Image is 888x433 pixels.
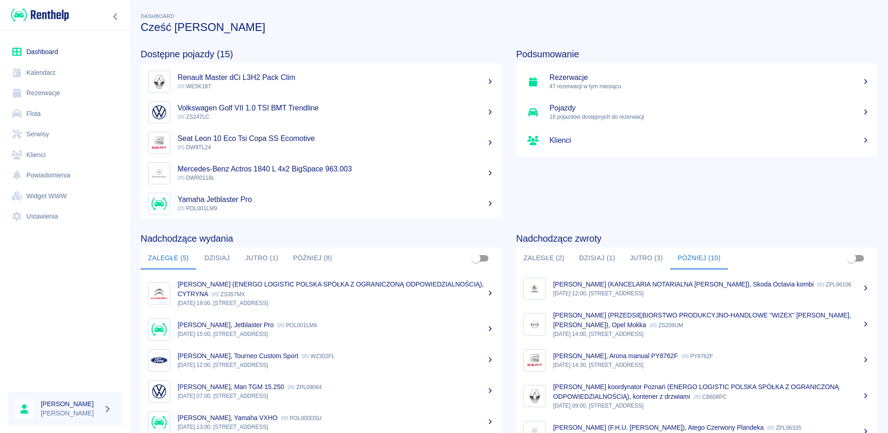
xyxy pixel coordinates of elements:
[178,195,494,204] h5: Yamaha Jetblaster Pro
[553,289,869,298] p: [DATE] 12:00, [STREET_ADDRESS]
[238,247,285,269] button: Jutro (1)
[467,250,485,267] span: Pokaż przypisane tylko do mnie
[553,361,869,369] p: [DATE] 14:30, [STREET_ADDRESS]
[141,189,501,219] a: ImageYamaha Jetblaster Pro POL001LM9
[150,73,168,91] img: Image
[178,392,494,400] p: [DATE] 07:00, [STREET_ADDRESS]
[623,247,670,269] button: Jutro (3)
[553,281,814,288] p: [PERSON_NAME] (KANCELARIA NOTARIALNA [PERSON_NAME]), Skoda Octavia kombi
[141,233,501,244] h4: Nadchodzące wydania
[178,352,298,360] p: [PERSON_NAME], Tourneo Custom Sport
[178,205,217,212] span: POL001LM9
[7,206,123,227] a: Ustawienia
[7,145,123,165] a: Klienci
[549,104,869,113] h5: Pojazdy
[516,376,877,416] a: Image[PERSON_NAME] koordynator Poznań (ENERGO LOGISTIC POLSKA SPÓŁKA Z OGRANICZONĄ ODPOWIEDZIALNO...
[288,384,321,390] p: ZPL09084
[553,311,851,329] p: [PERSON_NAME] (PRZEDSIĘBIORSTWO PRODUKCYJNO-HANDLOWE "WIZEX" [PERSON_NAME], [PERSON_NAME]), Opel ...
[178,414,277,421] p: [PERSON_NAME], Yamaha VXHO
[141,13,174,19] span: Dashboard
[178,361,494,369] p: [DATE] 12:00, [STREET_ADDRESS]
[516,273,877,304] a: Image[PERSON_NAME] (KANCELARIA NOTARIALNA [PERSON_NAME]), Skoda Octavia kombi ZPL96106[DATE] 12:0...
[141,49,501,60] h4: Dostępne pojazdy (15)
[549,82,869,91] p: 47 rezerwacji w tym miesiącu
[767,425,801,431] p: ZPL96335
[7,83,123,104] a: Rezerwacje
[7,165,123,186] a: Powiadomienia
[150,104,168,121] img: Image
[286,247,340,269] button: Później (8)
[549,73,869,82] h5: Rezerwacje
[178,73,494,82] h5: Renault Master dCi L3H2 Pack Clim
[178,330,494,338] p: [DATE] 15:00, [STREET_ADDRESS]
[178,423,494,431] p: [DATE] 13:00, [STREET_ADDRESS]
[553,402,869,410] p: [DATE] 09:00, [STREET_ADDRESS]
[178,175,215,181] span: DWR0118L
[150,134,168,152] img: Image
[549,113,869,121] p: 16 pojazdów dostępnych do rezerwacji
[178,144,211,151] span: DW9TL24
[178,281,484,298] p: [PERSON_NAME] (ENERGO LOGISTIC POLSKA SPÓŁKA Z OGRANICZONĄ ODPOWIEDZIALNOŚCIĄ), CYTRYNA
[41,399,100,409] h6: [PERSON_NAME]
[7,42,123,62] a: Dashboard
[150,165,168,182] img: Image
[516,49,877,60] h4: Podsumowanie
[526,316,543,333] img: Image
[141,247,196,269] button: Zaległe (5)
[150,352,168,369] img: Image
[178,321,274,329] p: [PERSON_NAME], Jetblaster Pro
[526,387,543,405] img: Image
[178,165,494,174] h5: Mercedes-Benz Actros 1840 L 4x2 BigSpace 963.003
[150,195,168,213] img: Image
[572,247,623,269] button: Dzisiaj (1)
[141,97,501,128] a: ImageVolkswagen Golf VII 1.0 TSI BMT Trendline ZS247LC
[7,104,123,124] a: Flota
[526,352,543,369] img: Image
[516,128,877,153] a: Klienci
[141,314,501,345] a: Image[PERSON_NAME], Jetblaster Pro POL001LM9[DATE] 15:00, [STREET_ADDRESS]
[150,285,168,302] img: Image
[178,104,494,113] h5: Volkswagen Golf VII 1.0 TSI BMT Trendline
[302,353,335,360] p: WZ302FL
[7,7,69,23] a: Renthelp logo
[7,62,123,83] a: Kalendarz
[277,322,317,329] p: POL001LM9
[553,424,764,431] p: [PERSON_NAME] (F.H.U. [PERSON_NAME]), Atego Czerwony Plandeka
[141,67,501,97] a: ImageRenault Master dCi L3H2 Pack Clim WE5K187
[178,383,284,390] p: [PERSON_NAME], Man TGM 15.250
[281,415,321,421] p: POL000DSU
[694,394,727,400] p: CB608PC
[553,352,678,360] p: [PERSON_NAME], Arona manual PY8762F
[178,114,210,120] span: ZS247LC
[670,247,728,269] button: Później (10)
[150,383,168,400] img: Image
[178,83,211,90] span: WE5K187
[516,304,877,345] a: Image[PERSON_NAME] (PRZEDSIĘBIORSTWO PRODUKCYJNO-HANDLOWE "WIZEX" [PERSON_NAME], [PERSON_NAME]), ...
[549,136,869,145] h5: Klienci
[516,247,572,269] button: Zaległe (2)
[178,299,494,307] p: [DATE] 19:00, [STREET_ADDRESS]
[41,409,100,418] p: [PERSON_NAME]
[212,291,245,298] p: ZS357MX
[553,330,869,338] p: [DATE] 14:00, [STREET_ADDRESS]
[196,247,238,269] button: Dzisiaj
[141,376,501,407] a: Image[PERSON_NAME], Man TGM 15.250 ZPL09084[DATE] 07:00, [STREET_ADDRESS]
[141,21,877,34] h3: Cześć [PERSON_NAME]
[141,345,501,376] a: Image[PERSON_NAME], Tourneo Custom Sport WZ302FL[DATE] 12:00, [STREET_ADDRESS]
[516,345,877,376] a: Image[PERSON_NAME], Arona manual PY8762F PY8762F[DATE] 14:30, [STREET_ADDRESS]
[7,186,123,207] a: Widget WWW
[150,414,168,431] img: Image
[682,353,713,360] p: PY8762F
[516,233,877,244] h4: Nadchodzące zwroty
[553,383,839,400] p: [PERSON_NAME] koordynator Poznań (ENERGO LOGISTIC POLSKA SPÓŁKA Z OGRANICZONĄ ODPOWIEDZIALNOŚCIĄ)...
[150,321,168,338] img: Image
[516,97,877,128] a: Pojazdy16 pojazdów dostępnych do rezerwacji
[7,124,123,145] a: Serwisy
[141,273,501,314] a: Image[PERSON_NAME] (ENERGO LOGISTIC POLSKA SPÓŁKA Z OGRANICZONĄ ODPOWIEDZIALNOŚCIĄ), CYTRYNA ZS35...
[109,11,123,23] button: Zwiń nawigację
[141,128,501,158] a: ImageSeat Leon 10 Eco Tsi Copa SS Ecomotive DW9TL24
[141,158,501,189] a: ImageMercedes-Benz Actros 1840 L 4x2 BigSpace 963.003 DWR0118L
[817,281,851,288] p: ZPL96106
[11,7,69,23] img: Renthelp logo
[516,67,877,97] a: Rezerwacje47 rezerwacji w tym miesiącu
